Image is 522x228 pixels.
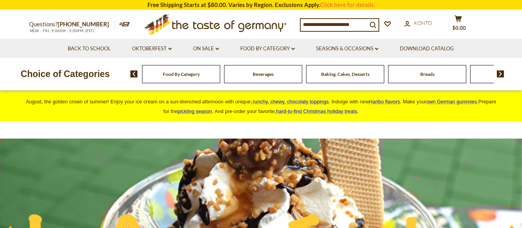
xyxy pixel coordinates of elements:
[250,99,329,105] a: crunchy, chewy, chocolaty toppings
[426,99,478,105] a: own German gummies.
[276,108,359,114] span: .
[497,70,504,77] img: next arrow
[369,99,400,105] a: Haribo flavors
[163,71,200,77] a: Food By Category
[178,108,212,114] a: pickling season
[414,20,432,26] span: Konto
[316,45,378,53] a: Seasons & Occasions
[240,45,295,53] a: Food By Category
[253,71,274,77] a: Beverages
[320,1,375,8] a: Click here for details.
[400,45,454,53] a: Download Catalog
[321,71,370,77] a: Baking, Cakes, Desserts
[29,19,115,29] p: Questions?
[68,45,111,53] a: Back to School
[452,25,466,31] span: $0.00
[426,99,477,105] span: own German gummies
[130,70,138,77] img: previous arrow
[253,99,329,105] span: runchy, chewy, chocolaty toppings
[276,108,358,114] a: hard-to-find Christmas holiday treats
[420,71,435,77] a: Breads
[193,45,219,53] a: On Sale
[26,99,496,114] span: August, the golden crown of summer! Enjoy your ice cream on a sun-drenched afternoon with unique ...
[132,45,172,53] a: Oktoberfest
[404,19,432,27] a: Konto
[447,15,470,34] button: $0.00
[29,29,95,33] span: MON - FRI, 9:00AM - 5:00PM (EST)
[58,21,109,27] a: [PHONE_NUMBER]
